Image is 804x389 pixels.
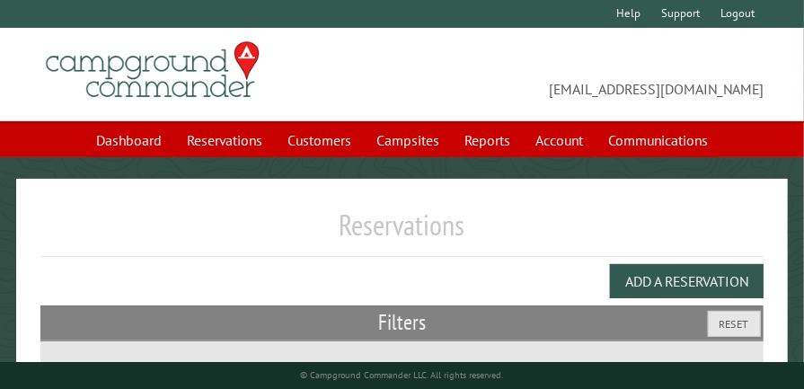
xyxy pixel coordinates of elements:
a: Dashboard [85,123,172,157]
button: Add a Reservation [610,264,764,298]
h1: Reservations [40,208,764,257]
button: Reset [708,311,761,337]
a: Reports [454,123,521,157]
h2: Filters [40,305,764,340]
a: Customers [277,123,362,157]
a: Reservations [176,123,273,157]
span: [EMAIL_ADDRESS][DOMAIN_NAME] [402,49,764,100]
a: Communications [597,123,719,157]
img: Campground Commander [40,35,265,105]
a: Account [525,123,594,157]
a: Campsites [366,123,450,157]
small: © Campground Commander LLC. All rights reserved. [301,369,504,381]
